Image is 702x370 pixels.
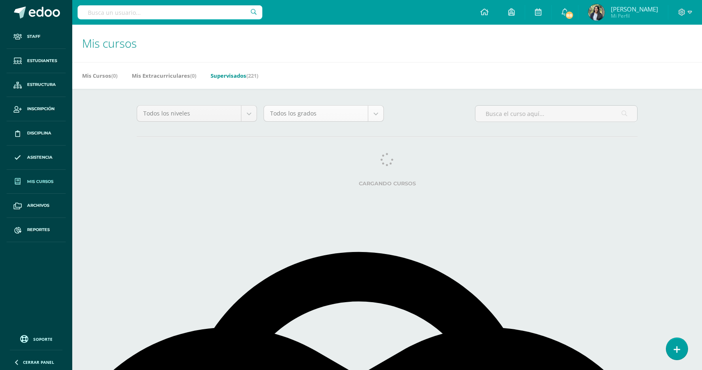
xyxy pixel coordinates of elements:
[475,106,637,122] input: Busca el curso aquí...
[33,336,53,342] span: Soporte
[7,97,66,121] a: Inscripción
[211,69,258,82] a: Supervisados(221)
[588,4,605,21] img: 247ceca204fa65a9317ba2c0f2905932.png
[270,106,362,121] span: Todos los grados
[78,5,262,19] input: Busca un usuario...
[7,194,66,218] a: Archivos
[82,35,137,51] span: Mis cursos
[143,106,235,121] span: Todos los niveles
[137,106,257,121] a: Todos los niveles
[27,130,51,136] span: Disciplina
[611,5,658,13] span: [PERSON_NAME]
[611,12,658,19] span: Mi Perfil
[7,170,66,194] a: Mis cursos
[137,180,638,187] label: Cargando cursos
[132,69,196,82] a: Mis Extracurriculares(0)
[27,178,53,185] span: Mis cursos
[82,69,117,82] a: Mis Cursos(0)
[565,11,574,20] span: 88
[7,73,66,97] a: Estructura
[27,227,50,233] span: Reportes
[190,72,196,79] span: (0)
[7,218,66,242] a: Reportes
[7,49,66,73] a: Estudiantes
[264,106,383,121] a: Todos los grados
[246,72,258,79] span: (221)
[111,72,117,79] span: (0)
[27,58,57,64] span: Estudiantes
[7,146,66,170] a: Asistencia
[27,154,53,161] span: Asistencia
[27,202,49,209] span: Archivos
[27,33,40,40] span: Staff
[27,106,55,112] span: Inscripción
[23,359,54,365] span: Cerrar panel
[7,25,66,49] a: Staff
[7,121,66,146] a: Disciplina
[10,333,62,344] a: Soporte
[27,81,56,88] span: Estructura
